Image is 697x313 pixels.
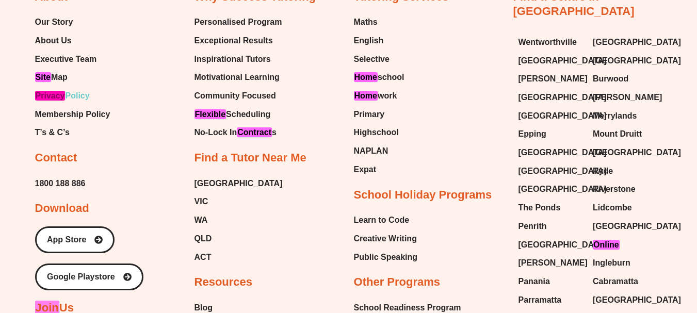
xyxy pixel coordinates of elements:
a: [GEOGRAPHIC_DATA] [518,108,582,124]
span: [GEOGRAPHIC_DATA] [518,145,607,160]
a: Selective [354,52,404,67]
a: Public Speaking [354,250,418,265]
span: [PERSON_NAME] [518,255,588,271]
a: VIC [194,194,283,209]
a: [GEOGRAPHIC_DATA] [593,145,657,160]
span: Membership Policy [35,107,110,122]
a: Motivational Learning [194,70,282,85]
a: Personalised Program [194,14,282,30]
span: Primary [354,107,385,122]
span: Riverstone [593,182,636,197]
a: About Us [35,33,110,48]
a: PrivacyPolicy [35,88,110,104]
a: WA [194,212,283,228]
a: Riverstone [593,182,657,197]
h2: Contact [35,151,77,166]
em: Contract [237,127,272,137]
a: Panania [518,274,582,289]
span: [GEOGRAPHIC_DATA] [518,237,607,253]
a: FlexibleScheduling [194,107,282,122]
a: [PERSON_NAME] [518,255,582,271]
span: work [354,88,397,104]
a: [GEOGRAPHIC_DATA] [518,90,582,105]
a: Homework [354,88,404,104]
a: Expat [354,162,404,177]
em: Site [35,72,51,82]
h2: School Holiday Programs [354,188,492,203]
em: Home [354,91,378,101]
span: Burwood [593,71,628,87]
span: Highschool [354,125,399,140]
span: QLD [194,231,212,246]
a: [PERSON_NAME] [593,90,657,105]
a: QLD [194,231,283,246]
span: school [354,70,404,85]
span: Ryde [593,163,613,179]
a: Maths [354,14,404,30]
span: Penrith [518,219,547,234]
a: Community Focused [194,88,282,104]
a: No-Lock InContracts [194,125,282,140]
h2: Other Programs [354,275,441,290]
a: [GEOGRAPHIC_DATA] [518,163,582,179]
a: Creative Writing [354,231,418,246]
span: Policy [35,88,90,104]
span: [GEOGRAPHIC_DATA] [593,145,681,160]
h2: Download [35,201,89,216]
span: [GEOGRAPHIC_DATA] [518,182,607,197]
a: English [354,33,404,48]
span: The Ponds [518,200,561,216]
span: ACT [194,250,212,265]
a: Wentworthville [518,35,582,50]
span: Scheduling [194,107,271,122]
a: Merrylands [593,108,657,124]
span: English [354,33,384,48]
a: Exceptional Results [194,33,282,48]
a: [GEOGRAPHIC_DATA] [518,182,582,197]
span: Panania [518,274,550,289]
a: Highschool [354,125,404,140]
em: Flexible [194,109,226,119]
span: [GEOGRAPHIC_DATA] [518,163,607,179]
a: App Store [35,226,115,253]
span: [GEOGRAPHIC_DATA] [518,90,607,105]
span: Motivational Learning [194,70,280,85]
a: [GEOGRAPHIC_DATA] [593,53,657,69]
a: Primary [354,107,404,122]
span: Executive Team [35,52,97,67]
span: [GEOGRAPHIC_DATA] [518,53,607,69]
span: Community Focused [194,88,276,104]
span: WA [194,212,208,228]
a: [GEOGRAPHIC_DATA] [518,145,582,160]
a: ACT [194,250,283,265]
em: Home [354,72,378,82]
a: Learn to Code [354,212,418,228]
span: VIC [194,194,208,209]
span: Our Story [35,14,73,30]
span: Epping [518,126,546,142]
a: Burwood [593,71,657,87]
a: Ryde [593,163,657,179]
a: T’s & C’s [35,125,110,140]
span: Parramatta [518,292,562,308]
span: Merrylands [593,108,637,124]
span: Creative Writing [354,231,417,246]
a: Google Playstore [35,263,143,290]
a: [GEOGRAPHIC_DATA] [194,176,283,191]
a: 1800 188 886 [35,176,86,191]
em: Privacy [35,91,66,101]
span: About Us [35,33,72,48]
a: NAPLAN [354,143,404,159]
span: [PERSON_NAME] [593,90,662,105]
a: Parramatta [518,292,582,308]
h2: Resources [194,275,253,290]
span: [GEOGRAPHIC_DATA] [593,53,681,69]
a: The Ponds [518,200,582,216]
span: No-Lock In s [194,125,277,140]
a: SiteMap [35,70,110,85]
a: Executive Team [35,52,110,67]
